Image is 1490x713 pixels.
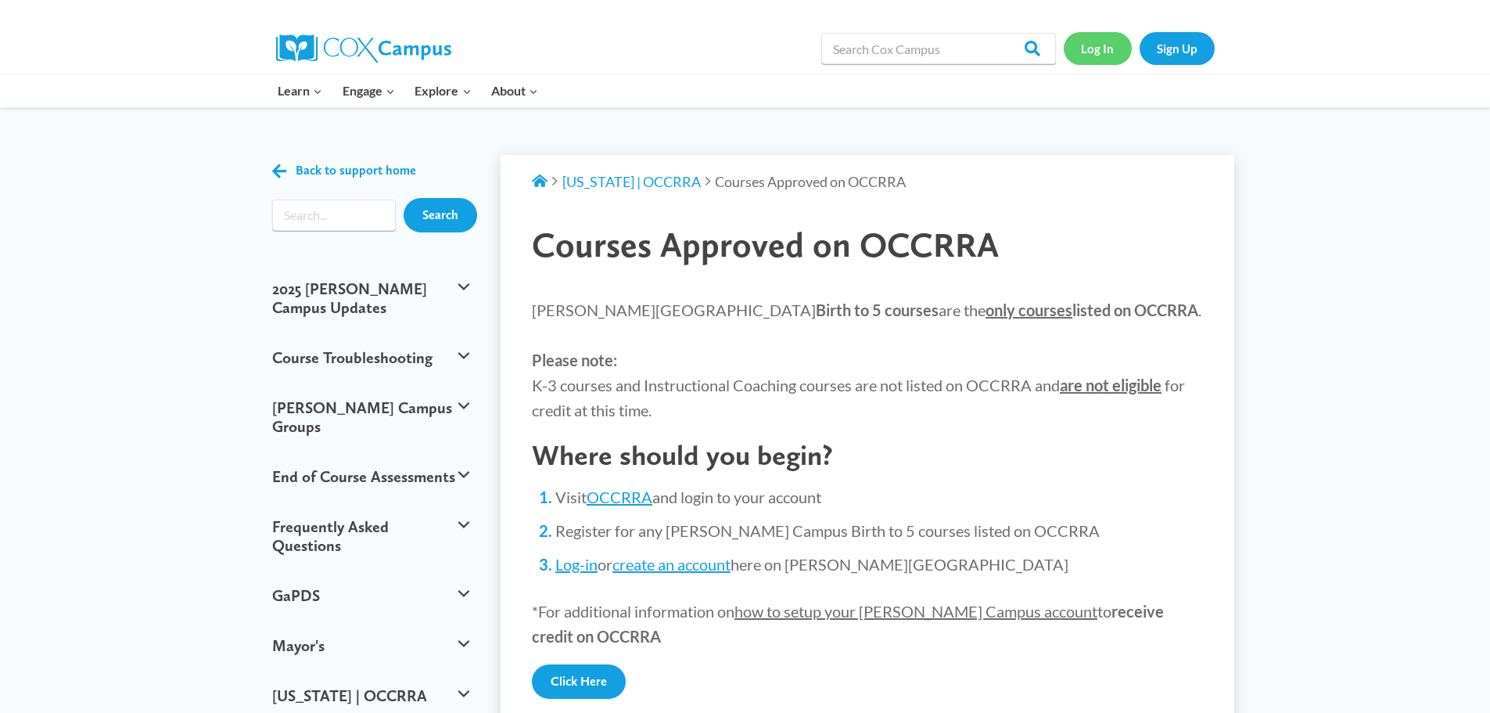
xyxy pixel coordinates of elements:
[986,301,1198,319] strong: listed on OCCRRA
[276,34,451,63] img: Cox Campus
[264,264,478,333] button: 2025 [PERSON_NAME] Campus Updates
[272,160,416,182] a: Back to support home
[734,602,1097,621] span: how to setup your [PERSON_NAME] Campus account
[1140,32,1215,64] a: Sign Up
[332,74,405,107] button: Child menu of Engage
[555,520,1203,542] li: Register for any [PERSON_NAME] Campus Birth to 5 courses listed on OCCRRA
[272,200,397,231] input: Search input
[481,74,548,107] button: Child menu of About
[1064,32,1215,64] nav: Secondary Navigation
[532,351,617,369] strong: Please note:
[555,555,598,574] a: Log-in
[555,486,1203,508] li: Visit and login to your account
[532,224,999,265] span: Courses Approved on OCCRRA
[405,74,482,107] button: Child menu of Explore
[296,163,416,178] span: Back to support home
[587,488,652,506] a: OCCRRA
[715,173,906,190] span: Courses Approved on OCCRRA
[816,301,939,319] strong: Birth to 5 courses
[555,553,1203,575] li: or here on [PERSON_NAME][GEOGRAPHIC_DATA]
[1060,376,1161,394] strong: are not eligible
[986,301,1072,319] span: only courses
[532,602,1164,646] strong: receive credit on OCCRRA
[1064,32,1132,64] a: Log In
[562,173,701,190] a: [US_STATE] | OCCRRA
[404,198,477,232] input: Search
[272,200,397,231] form: Search form
[264,571,478,621] button: GaPDS
[532,173,548,190] a: Support Home
[532,438,1203,472] h2: Where should you begin?
[268,74,333,107] button: Child menu of Learn
[821,33,1056,64] input: Search Cox Campus
[532,664,626,699] a: Click Here
[264,502,478,571] button: Frequently Asked Questions
[264,383,478,452] button: [PERSON_NAME] Campus Groups
[264,621,478,671] button: Mayor's
[268,74,548,107] nav: Primary Navigation
[532,599,1203,649] p: *For additional information on to
[612,555,731,574] a: create an account
[264,333,478,383] button: Course Troubleshooting
[264,452,478,502] button: End of Course Assessments
[532,297,1203,423] p: [PERSON_NAME][GEOGRAPHIC_DATA] are the . K-3 courses and Instructional Coaching courses are not l...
